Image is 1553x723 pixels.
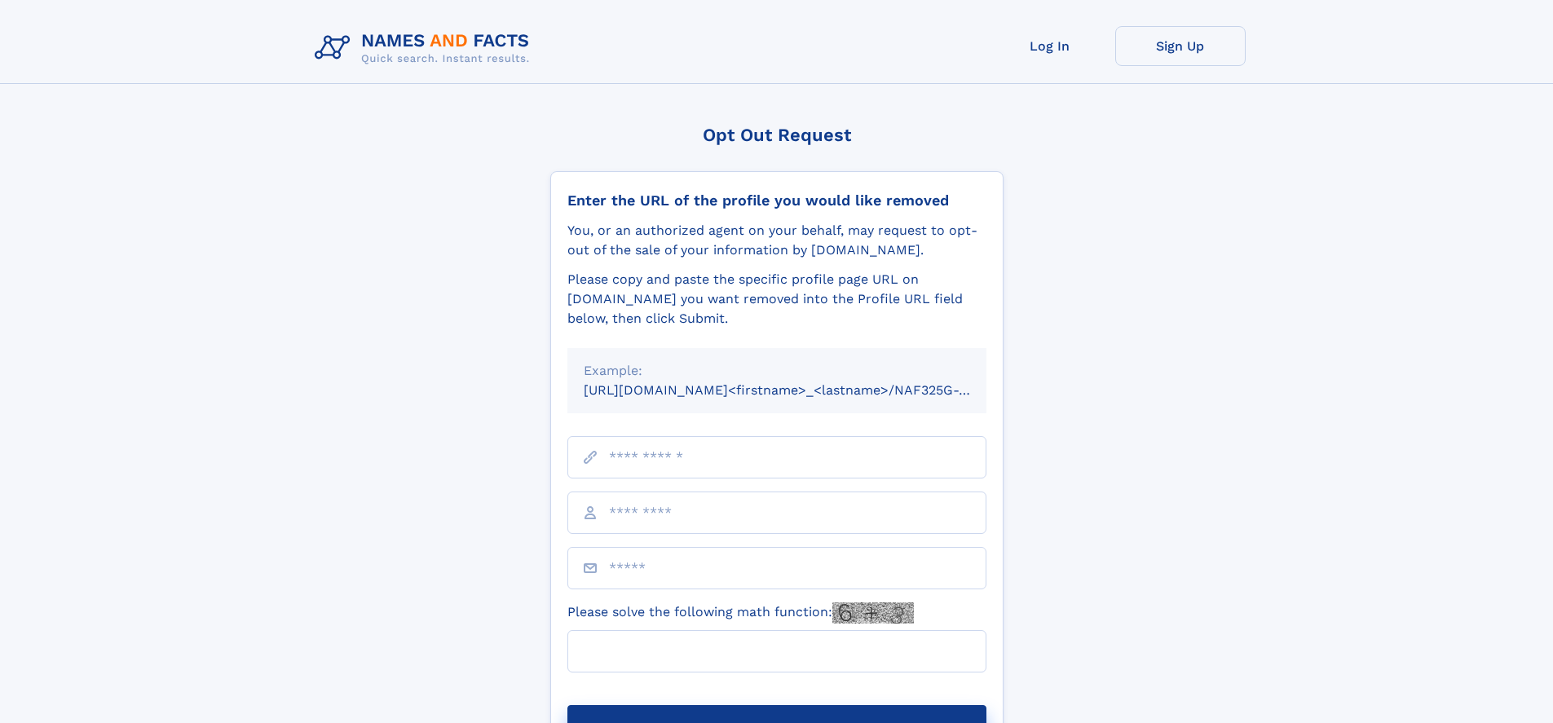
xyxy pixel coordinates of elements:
[567,602,914,624] label: Please solve the following math function:
[985,26,1115,66] a: Log In
[567,221,986,260] div: You, or an authorized agent on your behalf, may request to opt-out of the sale of your informatio...
[550,125,1004,145] div: Opt Out Request
[1115,26,1246,66] a: Sign Up
[567,192,986,209] div: Enter the URL of the profile you would like removed
[584,382,1017,398] small: [URL][DOMAIN_NAME]<firstname>_<lastname>/NAF325G-xxxxxxxx
[308,26,543,70] img: Logo Names and Facts
[584,361,970,381] div: Example:
[567,270,986,328] div: Please copy and paste the specific profile page URL on [DOMAIN_NAME] you want removed into the Pr...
